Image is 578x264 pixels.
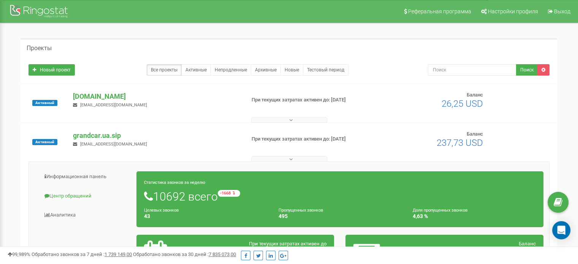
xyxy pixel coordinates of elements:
h4: 43 [144,213,267,219]
div: Open Intercom Messenger [552,221,570,239]
a: Архивные [251,64,281,76]
span: Баланс [467,131,483,137]
a: Непродленные [211,64,251,76]
a: Новый проект [29,64,75,76]
small: -1668 [218,190,240,197]
span: 99,989% [8,251,30,257]
span: Баланс [467,92,483,98]
a: Информационная панель [35,168,137,186]
span: 26,25 USD [442,98,483,109]
span: При текущих затратах активен до [249,241,326,247]
h5: Проекты [27,45,52,52]
span: Реферальная программа [408,8,471,14]
span: Обработано звонков за 30 дней : [133,251,236,257]
span: Настройки профиля [488,8,538,14]
a: Все проекты [147,64,182,76]
small: Статистика звонков за неделю [144,180,205,185]
input: Поиск [428,64,516,76]
p: При текущих затратах активен до: [DATE] [252,96,373,104]
p: [DOMAIN_NAME] [73,92,239,101]
span: 237,73 USD [437,138,483,148]
span: [EMAIL_ADDRESS][DOMAIN_NAME] [80,103,147,107]
button: Поиск [516,64,538,76]
small: Пропущенных звонков [279,208,323,213]
a: Тестовый период [303,64,348,76]
small: Целевых звонков [144,208,179,213]
u: 1 739 149,00 [105,251,132,257]
span: Активный [32,139,57,145]
span: [EMAIL_ADDRESS][DOMAIN_NAME] [80,142,147,147]
a: Центр обращений [35,187,137,206]
h4: 4,63 % [413,213,536,219]
h4: 495 [279,213,402,219]
span: Активный [32,100,57,106]
p: При текущих затратах активен до: [DATE] [252,136,373,143]
a: Активные [181,64,211,76]
h1: 10692 всего [144,190,536,203]
u: 7 835 073,00 [209,251,236,257]
span: Обработано звонков за 7 дней : [32,251,132,257]
p: grandcar.ua.sip [73,131,239,141]
a: Новые [280,64,303,76]
small: Доля пропущенных звонков [413,208,467,213]
span: Выход [554,8,570,14]
span: Баланс [519,241,536,247]
a: Аналитика [35,206,137,224]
